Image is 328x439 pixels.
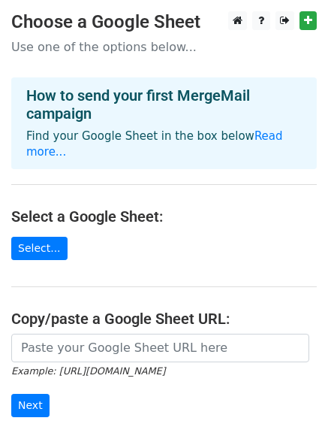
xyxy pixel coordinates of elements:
[11,39,317,55] p: Use one of the options below...
[11,11,317,33] h3: Choose a Google Sheet
[11,394,50,417] input: Next
[26,86,302,123] h4: How to send your first MergeMail campaign
[26,129,283,159] a: Read more...
[11,334,309,362] input: Paste your Google Sheet URL here
[11,310,317,328] h4: Copy/paste a Google Sheet URL:
[11,207,317,226] h4: Select a Google Sheet:
[11,237,68,260] a: Select...
[26,129,302,160] p: Find your Google Sheet in the box below
[11,365,165,377] small: Example: [URL][DOMAIN_NAME]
